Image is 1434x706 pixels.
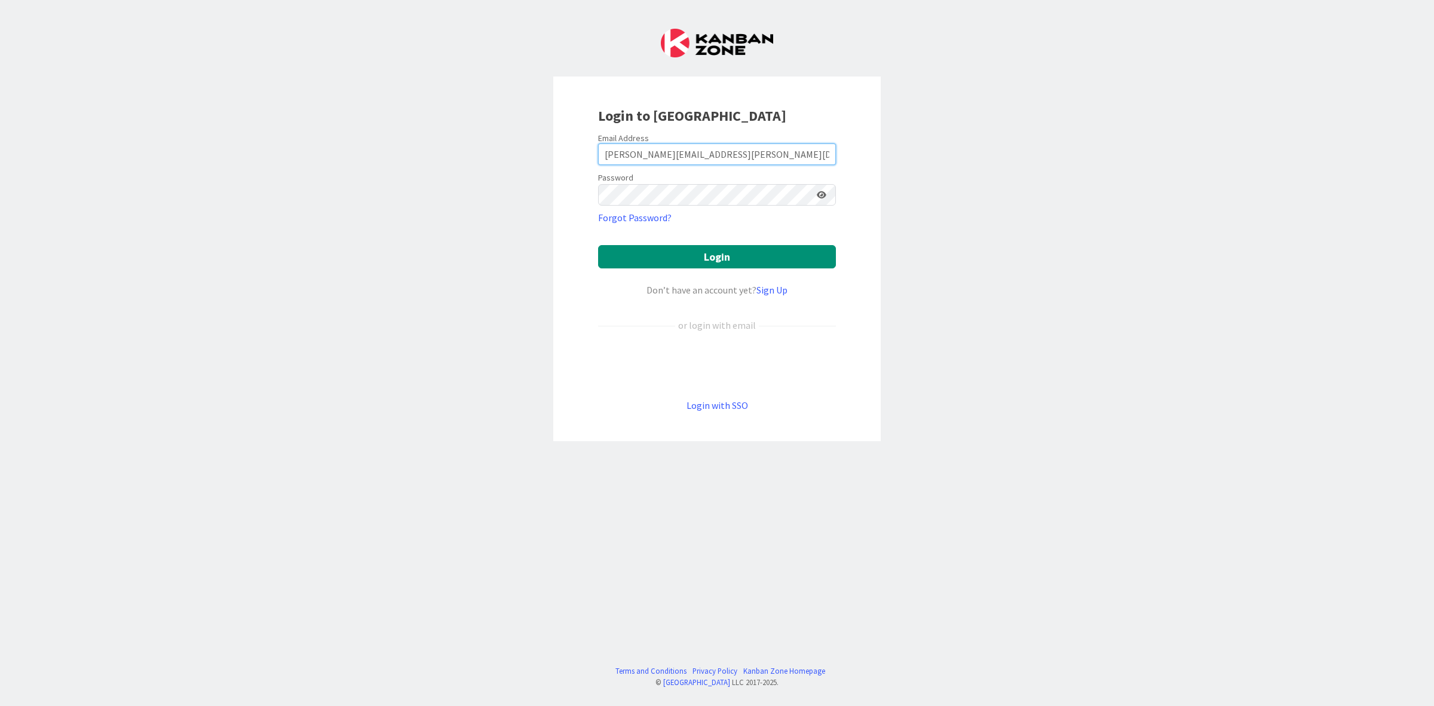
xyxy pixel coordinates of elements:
[598,133,649,143] label: Email Address
[609,677,825,688] div: © LLC 2017- 2025 .
[743,665,825,677] a: Kanban Zone Homepage
[661,29,773,57] img: Kanban Zone
[598,106,786,125] b: Login to [GEOGRAPHIC_DATA]
[598,210,672,225] a: Forgot Password?
[615,665,687,677] a: Terms and Conditions
[816,147,830,161] keeper-lock: Open Keeper Popup
[675,318,759,332] div: or login with email
[592,352,842,378] iframe: Sign in with Google Button
[598,172,633,184] label: Password
[598,283,836,297] div: Don’t have an account yet?
[693,665,737,677] a: Privacy Policy
[598,245,836,268] button: Login
[663,677,730,687] a: [GEOGRAPHIC_DATA]
[687,399,748,411] a: Login with SSO
[756,284,788,296] a: Sign Up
